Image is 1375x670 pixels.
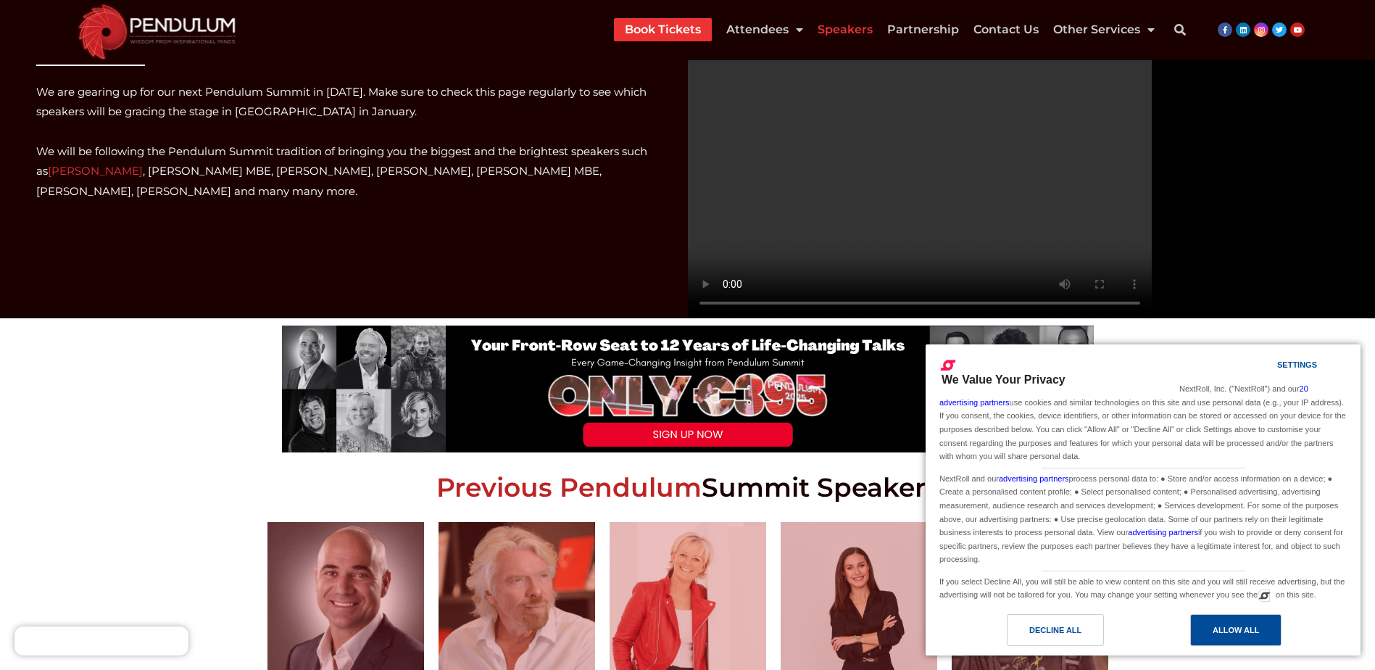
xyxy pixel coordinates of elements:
[1252,353,1287,380] a: Settings
[726,18,803,41] a: Attendees
[934,614,1143,653] a: Decline All
[942,373,1065,386] span: We Value Your Privacy
[36,82,652,123] p: We are gearing up for our next Pendulum Summit in [DATE]. Make sure to check this page regularly ...
[14,626,188,655] iframe: Brevo live chat
[1143,614,1352,653] a: Allow All
[48,164,143,178] a: [PERSON_NAME]
[818,18,873,41] a: Speakers
[939,384,1308,407] a: 20 advertising partners
[1166,15,1195,44] div: Search
[936,381,1350,464] div: NextRoll, Inc. ("NextRoll") and our use cookies and similar technologies on this site and use per...
[973,18,1039,41] a: Contact Us
[999,474,1069,483] a: advertising partners
[1053,18,1155,41] a: Other Services
[614,18,1155,41] nav: Menu
[936,571,1350,603] div: If you select Decline All, you will still be able to view content on this site and you will still...
[36,141,652,202] p: We will be following the Pendulum Summit tradition of bringing you the biggest and the brightest ...
[1213,622,1259,638] div: Allow All
[887,18,959,41] a: Partnership
[1029,622,1081,638] div: Decline All
[625,18,701,41] a: Book Tickets
[1277,357,1317,373] div: Settings
[267,474,1108,500] h2: Summit Speakers
[1128,528,1198,537] a: advertising partners
[936,468,1350,568] div: NextRoll and our process personal data to: ● Store and/or access information on a device; ● Creat...
[436,471,702,503] span: Previous Pendulum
